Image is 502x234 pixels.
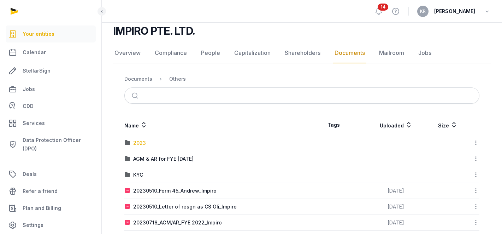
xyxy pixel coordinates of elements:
[283,43,322,63] a: Shareholders
[427,115,469,135] th: Size
[113,43,142,63] a: Overview
[6,115,96,132] a: Services
[113,43,491,63] nav: Tabs
[125,204,130,210] img: pdf.svg
[125,188,130,194] img: pdf.svg
[133,171,143,178] div: KYC
[133,203,237,210] div: 20230510_Letter of resgn as CS Oli_Impiro
[23,170,37,178] span: Deals
[417,6,429,17] button: KR
[23,119,45,127] span: Services
[133,155,194,162] div: AGM & AR for FYE [DATE]
[125,140,130,146] img: folder.svg
[23,204,61,212] span: Plan and Billing
[23,221,43,229] span: Settings
[233,43,272,63] a: Capitalization
[302,115,365,135] th: Tags
[125,156,130,162] img: folder.svg
[23,67,51,75] span: StellarSign
[124,70,479,87] nav: Breadcrumb
[23,48,46,57] span: Calendar
[378,43,406,63] a: Mailroom
[128,88,144,103] button: Submit
[333,43,366,63] a: Documents
[6,25,96,42] a: Your entities
[6,217,96,234] a: Settings
[6,133,96,156] a: Data Protection Officer (DPO)
[6,44,96,61] a: Calendar
[467,200,502,234] iframe: To enrich screen reader interactions, please activate Accessibility in Grammarly extension settings
[169,75,186,82] div: Others
[6,62,96,79] a: StellarSign
[434,7,475,16] span: [PERSON_NAME]
[124,115,302,135] th: Name
[113,24,195,37] h2: IMPIRO PTE. LTD.
[133,219,222,226] div: 20230718_AGM/AR_FYE 2022_Impiro
[133,139,146,147] div: 2023
[23,136,93,153] span: Data Protection Officer (DPO)
[388,204,404,210] span: [DATE]
[153,43,188,63] a: Compliance
[378,4,388,11] span: 14
[125,220,130,226] img: pdf.svg
[420,9,426,13] span: KR
[6,200,96,217] a: Plan and Billing
[23,187,58,195] span: Refer a friend
[6,183,96,200] a: Refer a friend
[388,188,404,194] span: [DATE]
[6,166,96,183] a: Deals
[417,43,433,63] a: Jobs
[125,172,130,178] img: folder.svg
[23,30,54,38] span: Your entities
[6,81,96,98] a: Jobs
[388,219,404,226] span: [DATE]
[365,115,427,135] th: Uploaded
[23,85,35,93] span: Jobs
[6,99,96,113] a: CDD
[23,102,34,110] span: CDD
[133,187,217,194] div: 20230510_Form 45_Andrew_Impiro
[124,75,152,82] div: Documents
[467,200,502,234] div: Chat Widget
[200,43,222,63] a: People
